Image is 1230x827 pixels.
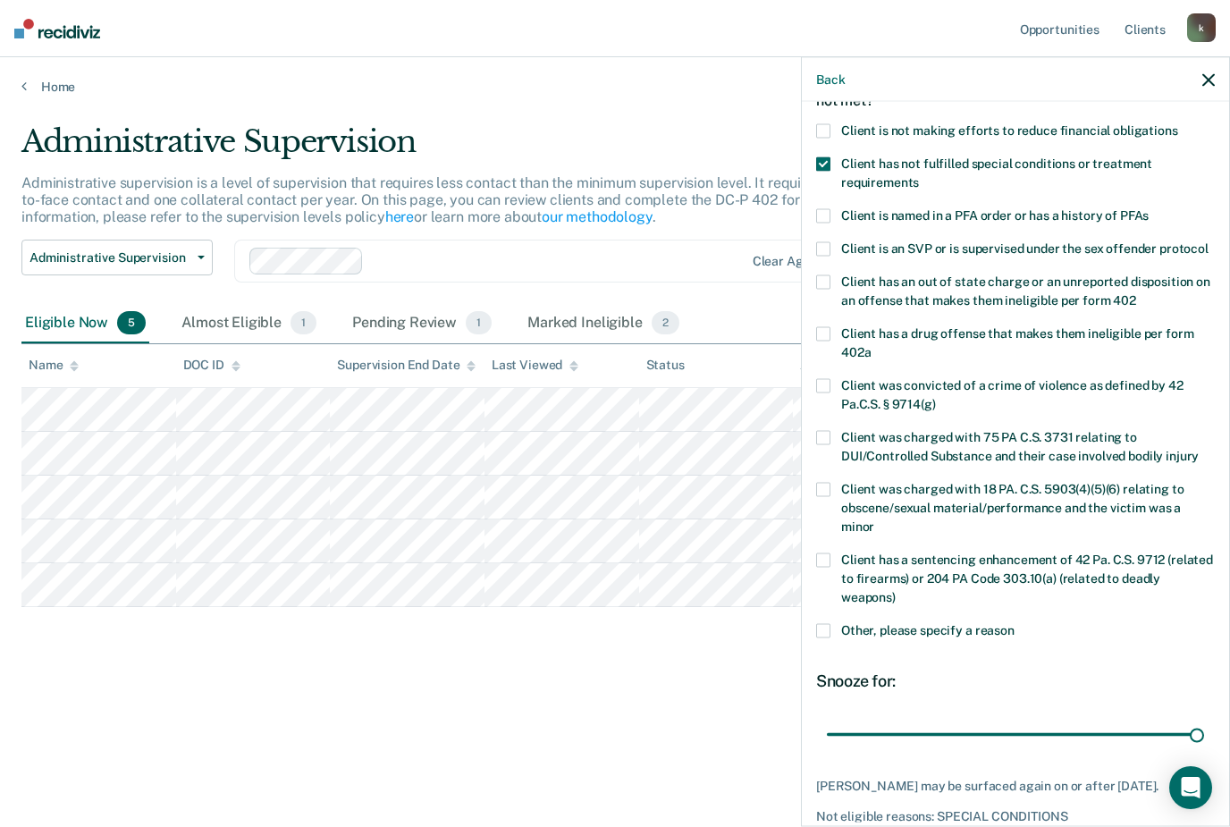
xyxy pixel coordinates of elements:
[21,123,944,174] div: Administrative Supervision
[816,671,1215,690] div: Snooze for:
[841,622,1015,637] span: Other, please specify a reason
[816,779,1215,794] div: [PERSON_NAME] may be surfaced again on or after [DATE].
[841,122,1178,137] span: Client is not making efforts to reduce financial obligations
[841,429,1199,462] span: Client was charged with 75 PA C.S. 3731 relating to DUI/Controlled Substance and their case invol...
[652,311,679,334] span: 2
[29,250,190,266] span: Administrative Supervision
[178,304,320,343] div: Almost Eligible
[841,241,1209,255] span: Client is an SVP or is supervised under the sex offender protocol
[816,808,1215,823] div: Not eligible reasons: SPECIAL CONDITIONS
[1187,13,1216,42] div: k
[117,311,146,334] span: 5
[183,358,240,373] div: DOC ID
[753,254,829,269] div: Clear agents
[1169,766,1212,809] div: Open Intercom Messenger
[646,358,685,373] div: Status
[524,304,683,343] div: Marked Ineligible
[841,156,1152,189] span: Client has not fulfilled special conditions or treatment requirements
[816,72,845,87] button: Back
[492,358,578,373] div: Last Viewed
[841,552,1213,603] span: Client has a sentencing enhancement of 42 Pa. C.S. 9712 (related to firearms) or 204 PA Code 303....
[14,19,100,38] img: Recidiviz
[385,208,414,225] a: here
[337,358,476,373] div: Supervision End Date
[21,304,149,343] div: Eligible Now
[291,311,316,334] span: 1
[466,311,492,334] span: 1
[29,358,79,373] div: Name
[841,377,1184,410] span: Client was convicted of a crime of violence as defined by 42 Pa.C.S. § 9714(g)
[542,208,653,225] a: our methodology
[841,207,1149,222] span: Client is named in a PFA order or has a history of PFAs
[21,174,939,225] p: Administrative supervision is a level of supervision that requires less contact than the minimum ...
[841,325,1193,359] span: Client has a drug offense that makes them ineligible per form 402a
[21,79,1209,95] a: Home
[349,304,495,343] div: Pending Review
[841,481,1184,533] span: Client was charged with 18 PA. C.S. 5903(4)(5)(6) relating to obscene/sexual material/performance...
[841,274,1210,307] span: Client has an out of state charge or an unreported disposition on an offense that makes them inel...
